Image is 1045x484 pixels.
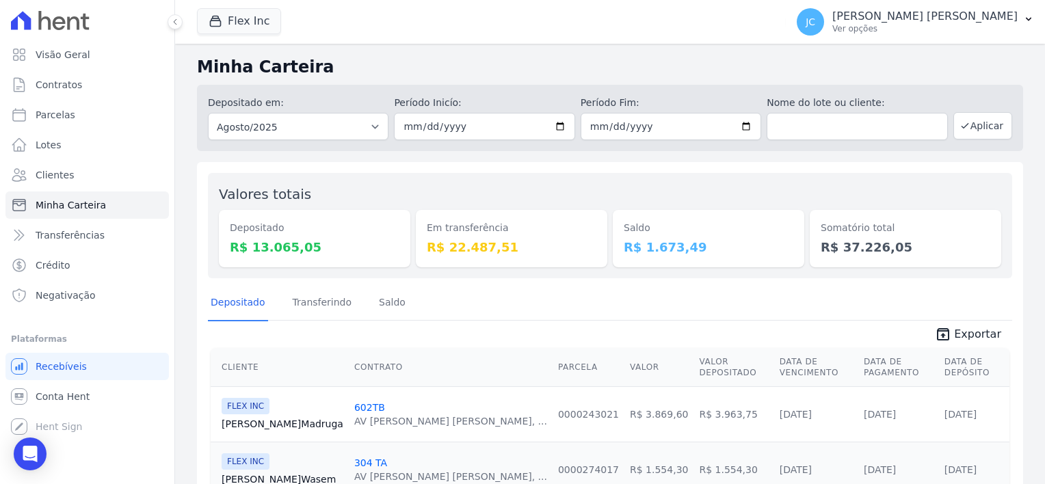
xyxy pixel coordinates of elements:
span: JC [806,17,815,27]
label: Nome do lote ou cliente: [767,96,947,110]
a: [DATE] [864,464,896,475]
a: [DATE] [780,464,812,475]
p: Ver opções [832,23,1018,34]
div: Plataformas [11,331,163,347]
a: Minha Carteira [5,191,169,219]
button: Aplicar [953,112,1012,139]
th: Contrato [349,348,553,387]
dt: Em transferência [427,221,596,235]
span: Visão Geral [36,48,90,62]
td: R$ 3.963,75 [693,386,773,442]
th: Data de Pagamento [858,348,939,387]
a: unarchive Exportar [924,326,1012,345]
a: [DATE] [780,409,812,420]
th: Cliente [211,348,349,387]
div: Open Intercom Messenger [14,438,47,470]
div: AV [PERSON_NAME] [PERSON_NAME], ... [354,470,547,483]
span: Lotes [36,138,62,152]
label: Depositado em: [208,97,284,108]
a: Contratos [5,71,169,98]
label: Período Fim: [581,96,761,110]
a: Saldo [376,286,408,321]
h2: Minha Carteira [197,55,1023,79]
span: Clientes [36,168,74,182]
th: Data de Vencimento [774,348,858,387]
button: JC [PERSON_NAME] [PERSON_NAME] Ver opções [786,3,1045,41]
th: Data de Depósito [939,348,1009,387]
a: [DATE] [864,409,896,420]
dt: Depositado [230,221,399,235]
td: R$ 3.869,60 [624,386,693,442]
dd: R$ 1.673,49 [624,238,793,256]
th: Parcela [553,348,624,387]
span: Parcelas [36,108,75,122]
a: Crédito [5,252,169,279]
span: Contratos [36,78,82,92]
th: Valor [624,348,693,387]
a: Lotes [5,131,169,159]
a: Visão Geral [5,41,169,68]
a: [PERSON_NAME]Madruga [222,417,343,431]
dt: Saldo [624,221,793,235]
a: Transferências [5,221,169,249]
label: Período Inicío: [394,96,574,110]
span: FLEX INC [222,398,269,414]
span: Conta Hent [36,390,90,403]
i: unarchive [935,326,951,342]
span: Crédito [36,258,70,272]
dd: R$ 13.065,05 [230,238,399,256]
dd: R$ 37.226,05 [821,238,990,256]
a: [DATE] [944,409,977,420]
span: Negativação [36,288,96,302]
p: [PERSON_NAME] [PERSON_NAME] [832,10,1018,23]
a: 602TB [354,402,385,413]
a: Transferindo [290,286,355,321]
span: Recebíveis [36,360,87,373]
a: Conta Hent [5,383,169,410]
a: 0000274017 [558,464,619,475]
a: Parcelas [5,101,169,129]
span: Transferências [36,228,105,242]
a: 304 TA [354,457,387,468]
span: FLEX INC [222,453,269,470]
a: Clientes [5,161,169,189]
dd: R$ 22.487,51 [427,238,596,256]
button: Flex Inc [197,8,281,34]
div: AV [PERSON_NAME] [PERSON_NAME], ... [354,414,547,428]
a: Negativação [5,282,169,309]
span: Minha Carteira [36,198,106,212]
a: Recebíveis [5,353,169,380]
th: Valor Depositado [693,348,773,387]
a: [DATE] [944,464,977,475]
span: Exportar [954,326,1001,342]
a: 0000243021 [558,409,619,420]
dt: Somatório total [821,221,990,235]
label: Valores totais [219,186,311,202]
a: Depositado [208,286,268,321]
